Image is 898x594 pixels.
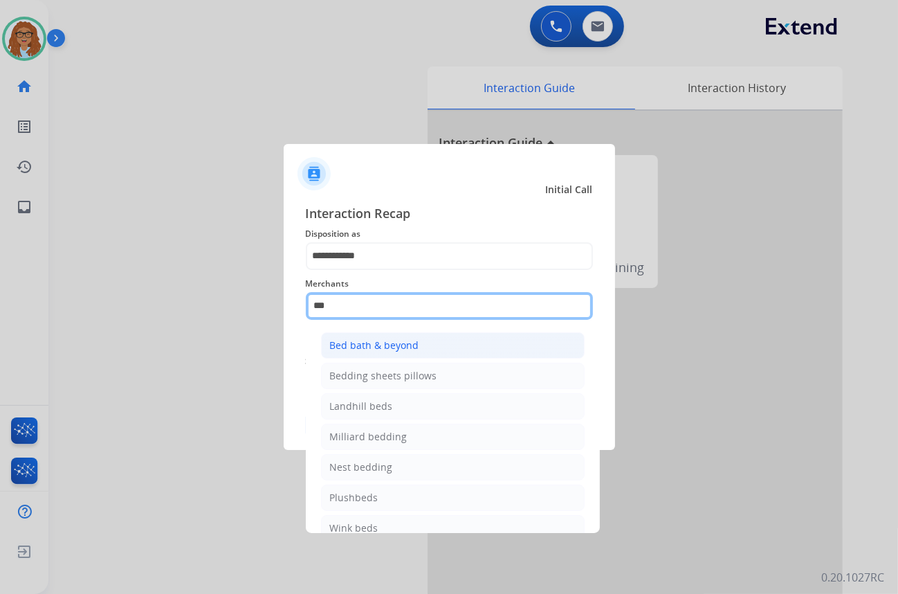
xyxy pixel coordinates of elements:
div: Nest bedding [330,460,393,474]
div: Landhill beds [330,399,393,413]
div: Wink beds [330,521,378,535]
span: Merchants [306,276,593,292]
img: contactIcon [297,157,331,190]
span: Disposition as [306,226,593,242]
span: Initial Call [546,183,593,197]
div: Milliard bedding [330,430,407,444]
div: Bedding sheets pillows [330,369,437,383]
div: Bed bath & beyond [330,339,419,352]
span: Interaction Recap [306,204,593,226]
div: Plushbeds [330,491,378,505]
p: 0.20.1027RC [821,569,884,586]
